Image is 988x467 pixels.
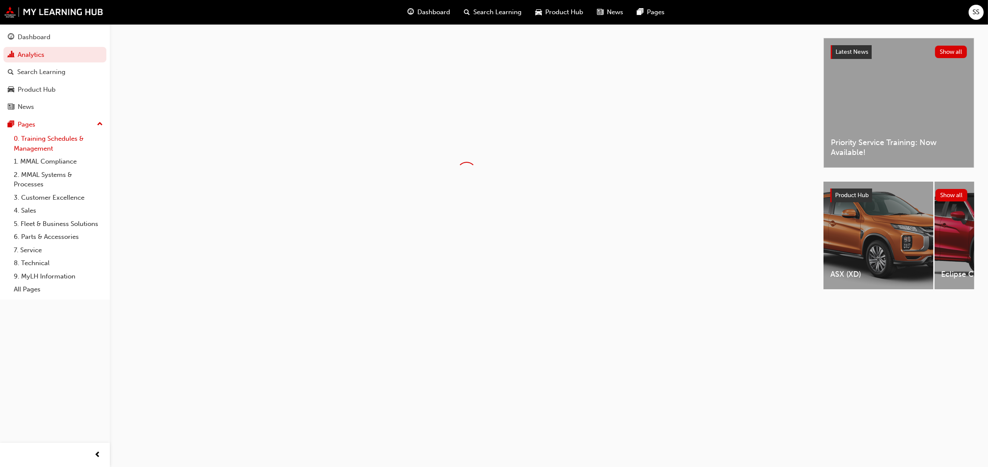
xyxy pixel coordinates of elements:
[10,283,106,296] a: All Pages
[935,189,968,201] button: Show all
[969,5,984,20] button: SS
[10,191,106,204] a: 3. Customer Excellence
[3,117,106,133] button: Pages
[535,7,542,18] span: car-icon
[835,192,869,199] span: Product Hub
[823,182,933,289] a: ASX (XD)
[4,6,103,18] img: mmal
[417,7,450,17] span: Dashboard
[10,132,106,155] a: 0. Training Schedules & Management
[18,102,34,112] div: News
[10,257,106,270] a: 8. Technical
[10,168,106,191] a: 2. MMAL Systems & Processes
[3,28,106,117] button: DashboardAnalyticsSearch LearningProduct HubNews
[647,7,665,17] span: Pages
[8,34,14,41] span: guage-icon
[10,204,106,217] a: 4. Sales
[630,3,671,21] a: pages-iconPages
[3,82,106,98] a: Product Hub
[3,99,106,115] a: News
[3,47,106,63] a: Analytics
[637,7,643,18] span: pages-icon
[831,45,967,59] a: Latest NewsShow all
[8,68,14,76] span: search-icon
[823,38,974,168] a: Latest NewsShow allPriority Service Training: Now Available!
[973,7,980,17] span: SS
[17,67,65,77] div: Search Learning
[836,48,868,56] span: Latest News
[935,46,967,58] button: Show all
[407,7,414,18] span: guage-icon
[597,7,603,18] span: news-icon
[18,85,56,95] div: Product Hub
[18,120,35,130] div: Pages
[8,51,14,59] span: chart-icon
[830,269,926,279] span: ASX (XD)
[8,103,14,111] span: news-icon
[545,7,583,17] span: Product Hub
[473,7,522,17] span: Search Learning
[10,230,106,244] a: 6. Parts & Accessories
[401,3,457,21] a: guage-iconDashboard
[8,121,14,129] span: pages-icon
[10,155,106,168] a: 1. MMAL Compliance
[590,3,630,21] a: news-iconNews
[10,244,106,257] a: 7. Service
[528,3,590,21] a: car-iconProduct Hub
[464,7,470,18] span: search-icon
[830,189,967,202] a: Product HubShow all
[97,119,103,130] span: up-icon
[607,7,623,17] span: News
[3,29,106,45] a: Dashboard
[457,3,528,21] a: search-iconSearch Learning
[10,270,106,283] a: 9. MyLH Information
[18,32,50,42] div: Dashboard
[831,138,967,157] span: Priority Service Training: Now Available!
[95,450,101,461] span: prev-icon
[8,86,14,94] span: car-icon
[10,217,106,231] a: 5. Fleet & Business Solutions
[3,64,106,80] a: Search Learning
